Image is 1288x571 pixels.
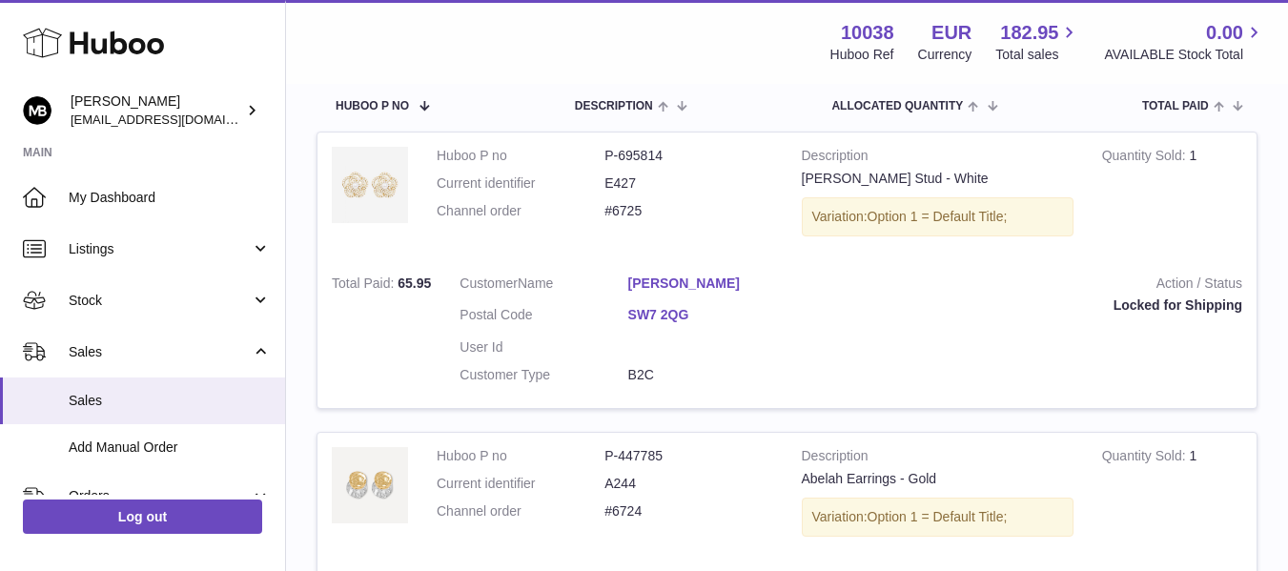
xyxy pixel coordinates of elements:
strong: Quantity Sold [1102,148,1190,168]
strong: Description [802,447,1073,470]
span: Total sales [995,46,1080,64]
strong: Description [802,147,1073,170]
span: 0.00 [1206,20,1243,46]
a: 0.00 AVAILABLE Stock Total [1104,20,1265,64]
strong: Quantity Sold [1102,448,1190,468]
span: Stock [69,292,251,310]
dd: #6725 [604,202,772,220]
dt: Channel order [437,502,604,520]
a: Log out [23,500,262,534]
dt: Channel order [437,202,604,220]
div: [PERSON_NAME] [71,92,242,129]
dd: B2C [628,366,796,384]
span: Total paid [1142,100,1209,112]
dd: P-695814 [604,147,772,165]
dt: Name [460,275,627,297]
dt: Current identifier [437,475,604,493]
span: ALLOCATED Quantity [831,100,963,112]
div: [PERSON_NAME] Stud - White [802,170,1073,188]
span: Customer [460,275,518,291]
strong: Action / Status [825,275,1242,297]
a: SW7 2QG [628,306,796,324]
span: Description [575,100,653,112]
dt: Huboo P no [437,447,604,465]
span: 182.95 [1000,20,1058,46]
div: Abelah Earrings - Gold [802,470,1073,488]
img: Abelah-Earrings---Gold-Margot-Bardot-1637744951.jpg [332,447,408,523]
div: Variation: [802,197,1073,236]
span: Huboo P no [336,100,409,112]
span: Orders [69,487,251,505]
span: AVAILABLE Stock Total [1104,46,1265,64]
a: 182.95 Total sales [995,20,1080,64]
span: 65.95 [398,275,431,291]
span: My Dashboard [69,189,271,207]
span: Sales [69,392,271,410]
div: Huboo Ref [830,46,894,64]
span: Option 1 = Default Title; [868,509,1008,524]
dt: Current identifier [437,174,604,193]
strong: EUR [931,20,971,46]
img: hi@margotbardot.com [23,96,51,125]
span: Sales [69,343,251,361]
strong: 10038 [841,20,894,46]
td: 1 [1088,133,1257,260]
td: 1 [1088,433,1257,561]
dd: E427 [604,174,772,193]
span: Option 1 = Default Title; [868,209,1008,224]
dt: Huboo P no [437,147,604,165]
div: Currency [918,46,972,64]
span: Add Manual Order [69,438,271,457]
dt: Postal Code [460,306,627,329]
dd: P-447785 [604,447,772,465]
strong: Total Paid [332,275,398,296]
div: Variation: [802,498,1073,537]
dd: #6724 [604,502,772,520]
dt: Customer Type [460,366,627,384]
dd: A244 [604,475,772,493]
div: Locked for Shipping [825,296,1242,315]
span: [EMAIL_ADDRESS][DOMAIN_NAME] [71,112,280,127]
span: Listings [69,240,251,258]
a: [PERSON_NAME] [628,275,796,293]
dt: User Id [460,338,627,357]
img: 100381677070946.jpg [332,147,408,223]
